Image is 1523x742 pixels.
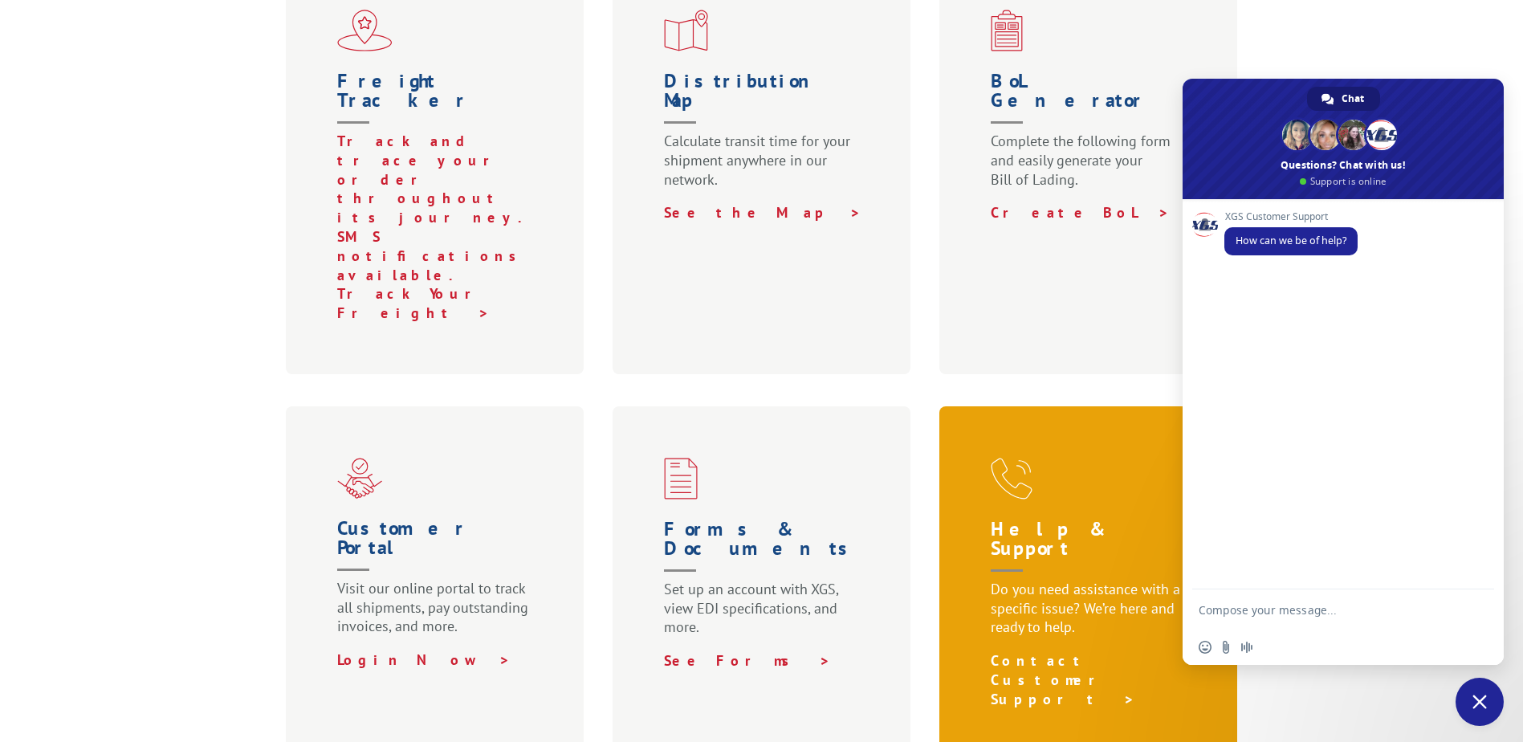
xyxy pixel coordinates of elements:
[337,71,540,284] a: Freight Tracker Track and trace your order throughout its journey. SMS notifications available.
[991,71,1193,132] h1: BoL Generator
[991,520,1193,580] h1: Help & Support
[337,579,540,650] p: Visit our online portal to track all shipments, pay outstanding invoices, and more.
[664,651,831,670] a: See Forms >
[664,10,708,51] img: xgs-icon-distribution-map-red
[1199,589,1456,630] textarea: Compose your message...
[664,203,861,222] a: See the Map >
[664,458,698,499] img: xgs-icon-credit-financing-forms-red
[664,71,866,132] h1: Distribution Map
[664,580,866,651] p: Set up an account with XGS, view EDI specifications, and more.
[991,203,1170,222] a: Create BoL >
[337,519,540,579] h1: Customer Portal
[337,71,540,132] h1: Freight Tracker
[337,650,511,669] a: Login Now >
[1199,641,1211,654] span: Insert an emoji
[1456,678,1504,726] a: Close chat
[991,458,1032,499] img: xgs-icon-help-and-support-red
[991,580,1193,651] p: Do you need assistance with a specific issue? We’re here and ready to help.
[991,10,1023,51] img: xgs-icon-bo-l-generator-red
[1240,641,1253,654] span: Audio message
[337,132,540,284] p: Track and trace your order throughout its journey. SMS notifications available.
[1224,211,1358,222] span: XGS Customer Support
[1220,641,1232,654] span: Send a file
[991,651,1135,708] a: Contact Customer Support >
[337,10,393,51] img: xgs-icon-flagship-distribution-model-red
[337,458,382,499] img: xgs-icon-partner-red (1)
[337,284,494,322] a: Track Your Freight >
[1307,87,1380,111] a: Chat
[1342,87,1364,111] span: Chat
[664,132,866,203] p: Calculate transit time for your shipment anywhere in our network.
[1236,234,1346,247] span: How can we be of help?
[991,132,1193,203] p: Complete the following form and easily generate your Bill of Lading.
[664,520,866,580] h1: Forms & Documents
